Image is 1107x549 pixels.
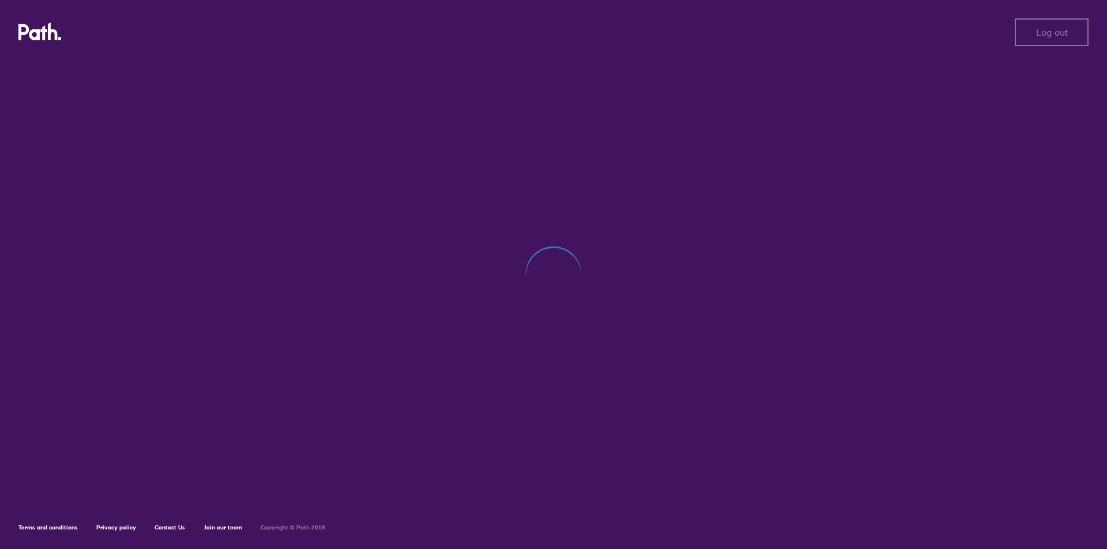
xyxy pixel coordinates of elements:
[204,524,242,531] a: Join our team
[1015,18,1089,46] button: Log out
[261,524,325,531] h6: Copyright © Path 2018
[18,524,78,531] a: Terms and conditions
[96,524,136,531] a: Privacy policy
[155,524,185,531] a: Contact Us
[1036,27,1068,37] span: Log out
